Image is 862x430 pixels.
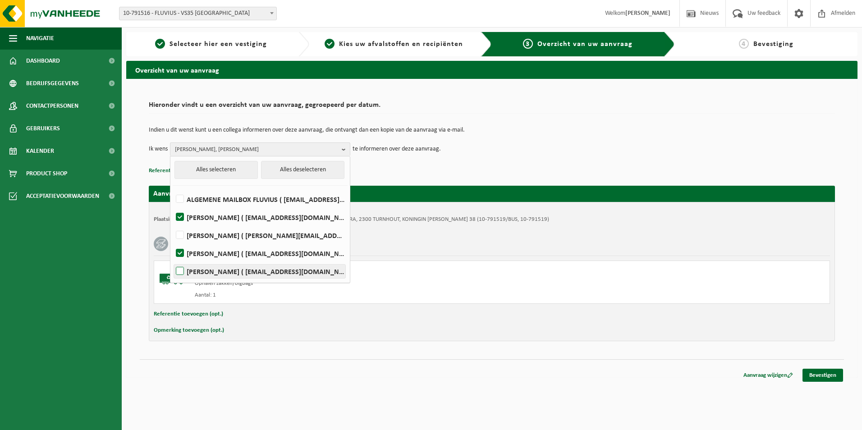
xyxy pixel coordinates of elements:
[174,229,345,242] label: [PERSON_NAME] ( [PERSON_NAME][EMAIL_ADDRESS][DOMAIN_NAME] )
[26,72,79,95] span: Bedrijfsgegevens
[261,161,344,179] button: Alles deselecteren
[174,247,345,260] label: [PERSON_NAME] ( [EMAIL_ADDRESS][DOMAIN_NAME] )
[802,369,843,382] a: Bevestigen
[195,292,528,299] div: Aantal: 1
[175,143,338,156] span: [PERSON_NAME], [PERSON_NAME]
[159,265,186,293] img: BL-SO-LV.png
[195,280,528,287] div: Ophalen zakken/bigbags
[353,142,441,156] p: te informeren over deze aanvraag.
[149,142,168,156] p: Ik wens
[154,325,224,336] button: Opmerking toevoegen (opt.)
[625,10,670,17] strong: [PERSON_NAME]
[155,39,165,49] span: 1
[26,50,60,72] span: Dashboard
[174,210,345,224] label: [PERSON_NAME] ( [EMAIL_ADDRESS][DOMAIN_NAME] )
[26,162,67,185] span: Product Shop
[737,369,800,382] a: Aanvraag wijzigen
[739,39,749,49] span: 4
[170,142,350,156] button: [PERSON_NAME], [PERSON_NAME]
[314,39,474,50] a: 2Kies uw afvalstoffen en recipiënten
[26,27,54,50] span: Navigatie
[131,39,291,50] a: 1Selecteer hier een vestiging
[153,190,221,197] strong: Aanvraag voor [DATE]
[154,308,223,320] button: Referentie toevoegen (opt.)
[174,192,345,206] label: ALGEMENE MAILBOX FLUVIUS ( [EMAIL_ADDRESS][DOMAIN_NAME] )
[537,41,633,48] span: Overzicht van uw aanvraag
[174,265,345,278] label: [PERSON_NAME] ( [EMAIL_ADDRESS][DOMAIN_NAME] )
[753,41,793,48] span: Bevestiging
[149,165,218,177] button: Referentie toevoegen (opt.)
[26,95,78,117] span: Contactpersonen
[170,41,267,48] span: Selecteer hier een vestiging
[126,61,857,78] h2: Overzicht van uw aanvraag
[119,7,276,20] span: 10-791516 - FLUVIUS - VS35 KEMPEN
[174,161,258,179] button: Alles selecteren
[325,39,335,49] span: 2
[202,216,549,223] td: FLUVIUS VS35 KEMPEN/MAGAZIJN, KLANTENKANTOOR EN INFRA, 2300 TURNHOUT, KONINGIN [PERSON_NAME] 38 (...
[26,117,60,140] span: Gebruikers
[26,185,99,207] span: Acceptatievoorwaarden
[523,39,533,49] span: 3
[149,101,835,114] h2: Hieronder vindt u een overzicht van uw aanvraag, gegroepeerd per datum.
[154,216,193,222] strong: Plaatsingsadres:
[149,127,835,133] p: Indien u dit wenst kunt u een collega informeren over deze aanvraag, die ontvangt dan een kopie v...
[119,7,277,20] span: 10-791516 - FLUVIUS - VS35 KEMPEN
[339,41,463,48] span: Kies uw afvalstoffen en recipiënten
[26,140,54,162] span: Kalender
